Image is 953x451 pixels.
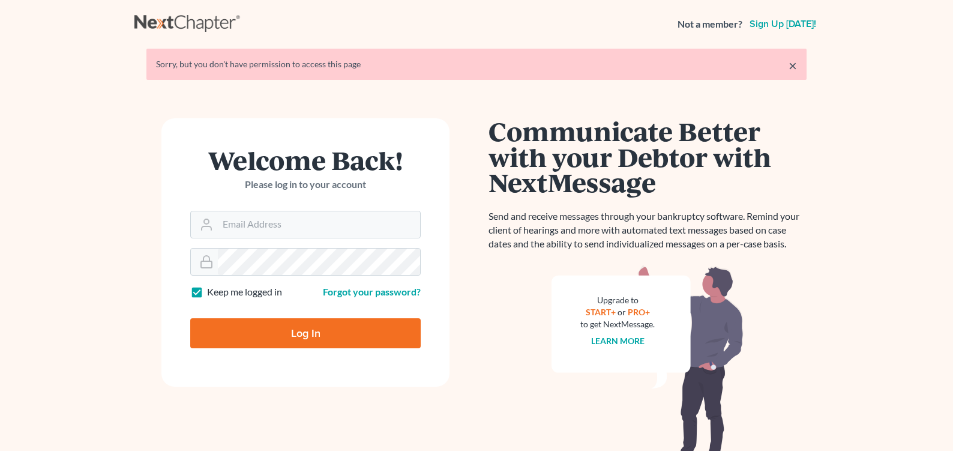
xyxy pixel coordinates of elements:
a: × [789,58,797,73]
div: to get NextMessage. [580,318,655,330]
a: PRO+ [628,307,650,317]
strong: Not a member? [678,17,742,31]
h1: Welcome Back! [190,147,421,173]
span: or [618,307,626,317]
div: Upgrade to [580,294,655,306]
label: Keep me logged in [207,285,282,299]
a: Learn more [591,336,645,346]
p: Please log in to your account [190,178,421,192]
input: Log In [190,318,421,348]
a: START+ [586,307,616,317]
input: Email Address [218,211,420,238]
div: Sorry, but you don't have permission to access this page [156,58,797,70]
h1: Communicate Better with your Debtor with NextMessage [489,118,807,195]
p: Send and receive messages through your bankruptcy software. Remind your client of hearings and mo... [489,210,807,251]
a: Sign up [DATE]! [747,19,819,29]
a: Forgot your password? [323,286,421,297]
